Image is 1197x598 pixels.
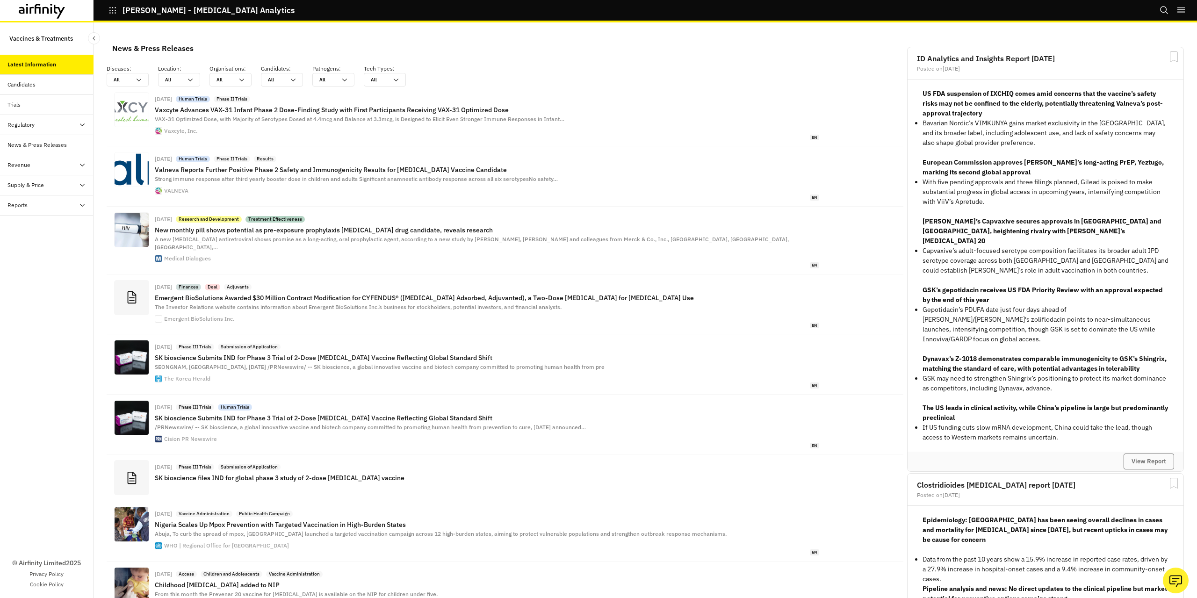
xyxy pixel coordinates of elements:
[155,363,605,370] span: SEONGNAM, [GEOGRAPHIC_DATA], [DATE] /PRNewswire/ -- SK bioscience, a global innovative vaccine an...
[810,262,819,268] span: en
[7,101,21,109] div: Trials
[1124,454,1174,469] button: View Report
[155,581,819,589] p: Childhood [MEDICAL_DATA] added to NIP
[155,542,162,549] img: favicon.ico
[917,492,1174,498] div: Posted on [DATE]
[269,571,320,577] p: Vaccine Administration
[1163,568,1189,593] button: Ask our analysts
[810,549,819,555] span: en
[107,395,903,454] a: [DATE]Phase III TrialsHuman TrialsSK bioscience Submits IND for Phase 3 Trial of 2-Dose [MEDICAL_...
[155,106,819,114] p: Vaxcyte Advances VAX-31 Infant Phase 2 Dose-Finding Study with First Participants Receiving VAX-3...
[155,436,162,442] img: 2019-Q4-PRN-Icon-32-32.png
[1168,477,1180,489] svg: Bookmark Report
[155,236,789,251] span: A new [MEDICAL_DATA] antiretroviral shows promise as a long-acting, oral prophylactic agent, acco...
[155,316,162,322] img: favicons.png
[107,274,903,334] a: [DATE]FinancesDealAdjuvantsEmergent BioSolutions Awarded $30 Million Contract Modification for CY...
[7,121,35,129] div: Regulatory
[29,570,64,578] a: Privacy Policy
[155,464,172,470] div: [DATE]
[923,286,1163,304] strong: GSK’s gepotidacin receives US FDA Priority Review with an approval expected by the end of this year
[216,156,247,162] p: Phase II Trials
[155,216,172,222] div: [DATE]
[7,161,30,169] div: Revenue
[209,65,261,73] p: Organisations :
[179,216,239,223] p: Research and Development
[88,32,100,44] button: Close Sidebar
[155,156,172,162] div: [DATE]
[164,316,234,322] div: Emergent BioSolutions Inc.
[239,511,290,517] p: Public Health Campaign
[107,65,158,73] p: Diseases :
[155,175,558,182] span: Strong immune response after third yearly booster dose in children and adults Significant anamnes...
[164,256,211,261] div: Medical Dialogues
[923,374,1168,393] p: GSK may need to strengthen Shingrix’s positioning to protect its market dominance as competitors,...
[164,128,197,134] div: Vaxcyte, Inc.
[115,213,149,247] img: 294564-hiv.jpg
[112,41,194,55] div: News & Press Releases
[7,80,36,89] div: Candidates
[1160,2,1169,18] button: Search
[30,580,64,589] a: Cookie Policy
[221,404,249,411] p: Human Trials
[155,166,819,173] p: Valneva Reports Further Positive Phase 2 Safety and Immunogenicity Results for [MEDICAL_DATA] Vac...
[155,226,819,234] p: New monthly pill shows potential as pre-exposure prophylaxis [MEDICAL_DATA] drug candidate, revea...
[123,6,295,14] p: [PERSON_NAME] - [MEDICAL_DATA] Analytics
[155,474,819,482] p: SK bioscience files IND for global phase 3 study of 2-dose [MEDICAL_DATA] vaccine
[248,216,302,223] p: Treatment Effectiveness
[179,404,211,411] p: Phase III Trials
[155,591,438,598] span: From this month the Prevenar 20 vaccine for [MEDICAL_DATA] is available on the NIP for children u...
[7,201,28,209] div: Reports
[155,187,162,194] img: favicon.ico
[203,571,260,577] p: Children and Adolescents
[221,344,278,350] p: Submission of Application
[7,60,56,69] div: Latest Information
[923,246,1168,275] p: Capvaxive’s adult-focused serotype composition facilitates its broader adult IPD serotype coverag...
[115,152,149,187] img: 04f398df-96ac-4b7a-8544-2a2ce2495778
[810,323,819,329] span: en
[917,55,1174,62] h2: ID Analytics and Insights Report [DATE]
[115,93,149,127] img: 7c0fe2be-057f-4a85-b783-cb22e2d6f94d
[7,141,67,149] div: News & Press Releases
[12,558,81,568] p: © Airfinity Limited 2025
[923,89,1163,117] strong: US FDA suspension of IXCHIQ comes amid concerns that the vaccine’s safety risks may not be confin...
[923,158,1164,176] strong: European Commission approves [PERSON_NAME]’s long-acting PrEP, Yeztugo, marking its second global...
[155,115,564,122] span: VAX-31 Optimized Dose, with Majority of Serotypes Dosed at 4.4mcg and Balance at 3.3mcg, is Desig...
[810,382,819,389] span: en
[155,255,162,262] img: favicon.ico
[155,96,172,102] div: [DATE]
[1168,51,1180,63] svg: Bookmark Report
[923,516,1168,544] strong: Epidemiology: [GEOGRAPHIC_DATA] has been seeing overall declines in cases and mortality for [MEDI...
[164,376,210,382] div: The Korea Herald
[7,181,44,189] div: Supply & Price
[923,423,1168,442] p: If US funding cuts slow mRNA development, China could take the lead, though access to Western mar...
[108,2,295,18] button: [PERSON_NAME] - [MEDICAL_DATA] Analytics
[115,507,149,541] img: DSC00027%20(002).JPG
[179,511,230,517] p: Vaccine Administration
[155,354,819,361] p: SK bioscience Submits IND for Phase 3 Trial of 2-Dose [MEDICAL_DATA] Vaccine Reflecting Global St...
[155,511,172,517] div: [DATE]
[923,177,1168,207] p: With five pending approvals and three filings planned, Gilead is poised to make substantial progr...
[158,65,209,73] p: Location :
[364,65,415,73] p: Tech Types :
[923,217,1161,245] strong: [PERSON_NAME]’s Capvaxive secures approvals in [GEOGRAPHIC_DATA] and [GEOGRAPHIC_DATA], heighteni...
[107,334,903,394] a: [DATE]Phase III TrialsSubmission of ApplicationSK bioscience Submits IND for Phase 3 Trial of 2-D...
[216,96,247,102] p: Phase II Trials
[312,65,364,73] p: Pathogens :
[155,521,819,528] p: Nigeria Scales Up Mpox Prevention with Targeted Vaccination in High-Burden States
[179,156,207,162] p: Human Trials
[208,284,217,290] p: Deal
[155,530,727,537] span: Abuja, To curb the spread of mpox, [GEOGRAPHIC_DATA] launched a targeted vaccination campaign acr...
[221,464,278,470] p: Submission of Application
[810,443,819,449] span: en
[810,135,819,141] span: en
[179,464,211,470] p: Phase III Trials
[107,501,903,561] a: [DATE]Vaccine AdministrationPublic Health CampaignNigeria Scales Up Mpox Prevention with Targeted...
[155,303,562,310] span: The Investor Relations website contains information about Emergent BioSolutions Inc.’s business f...
[164,188,188,194] div: VALNEVA
[155,284,172,290] div: [DATE]
[179,96,207,102] p: Human Trials
[923,354,1167,373] strong: Dynavax’s Z-1018 demonstrates comparable immunogenicity to GSK’s Shingrix, matching the standard ...
[227,284,249,290] p: Adjuvants
[115,340,149,375] img: AEN2202509022020032471.b459d04faf63477686d7c060ce4740fe_T1.jpg
[923,555,1168,584] p: Data from the past 10 years show a 15.9% increase in reported case rates, driven by a 27.9% incre...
